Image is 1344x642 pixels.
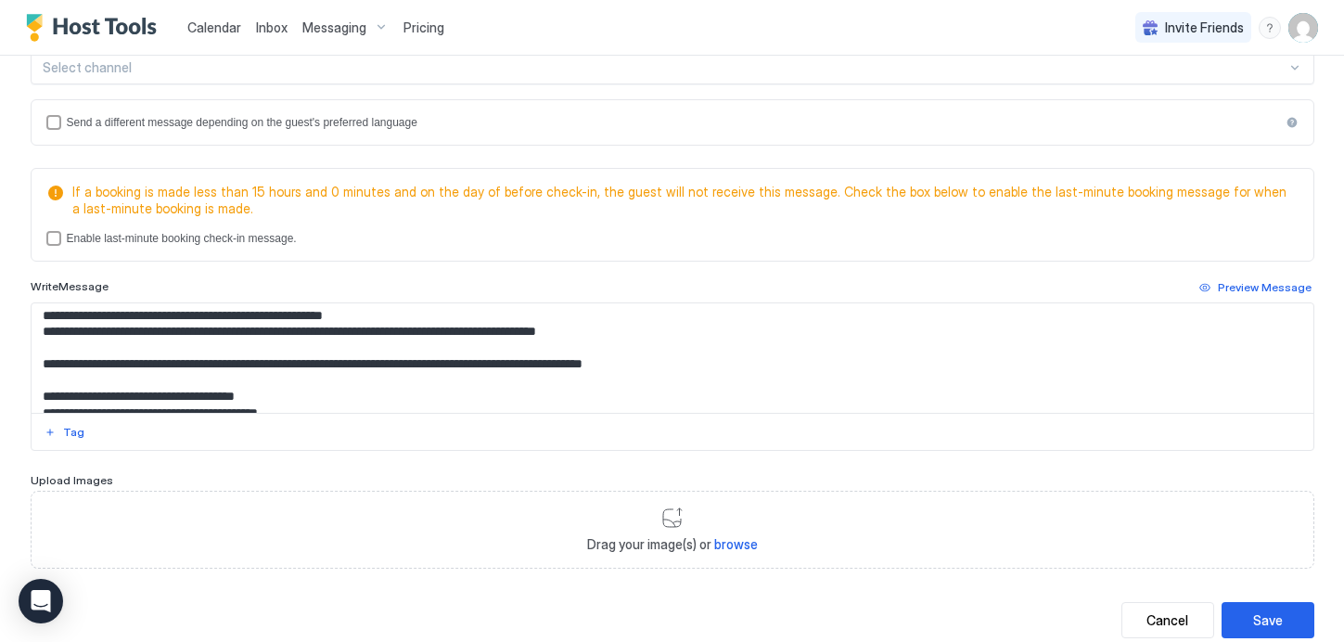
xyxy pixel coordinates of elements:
div: Open Intercom Messenger [19,579,63,623]
span: Drag your image(s) or [587,536,758,553]
div: Save [1253,610,1283,630]
button: Save [1222,602,1314,638]
div: Send a different message depending on the guest's preferred language [67,116,1280,129]
div: Tag [63,424,84,441]
div: Cancel [1146,610,1188,630]
span: If a booking is made less than 15 hours and 0 minutes and on the day of before check-in, the gues... [72,184,1291,216]
div: Select channel [43,59,1286,76]
span: Write Message [31,279,109,293]
span: Calendar [187,19,241,35]
span: Pricing [403,19,444,36]
span: browse [714,536,758,552]
a: Calendar [187,18,241,37]
textarea: Input Field [32,303,1313,413]
div: lastMinuteMessageEnabled [46,231,1299,246]
span: Inbox [256,19,288,35]
span: Upload Images [31,473,113,487]
span: Invite Friends [1165,19,1244,36]
a: Inbox [256,18,288,37]
div: Preview Message [1218,279,1312,296]
a: Host Tools Logo [26,14,165,42]
div: Enable last-minute booking check-in message. [67,232,1299,245]
button: Cancel [1121,602,1214,638]
div: menu [1259,17,1281,39]
div: languagesEnabled [46,115,1299,130]
button: Tag [42,421,87,443]
div: User profile [1288,13,1318,43]
span: Messaging [302,19,366,36]
button: Preview Message [1197,276,1314,299]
